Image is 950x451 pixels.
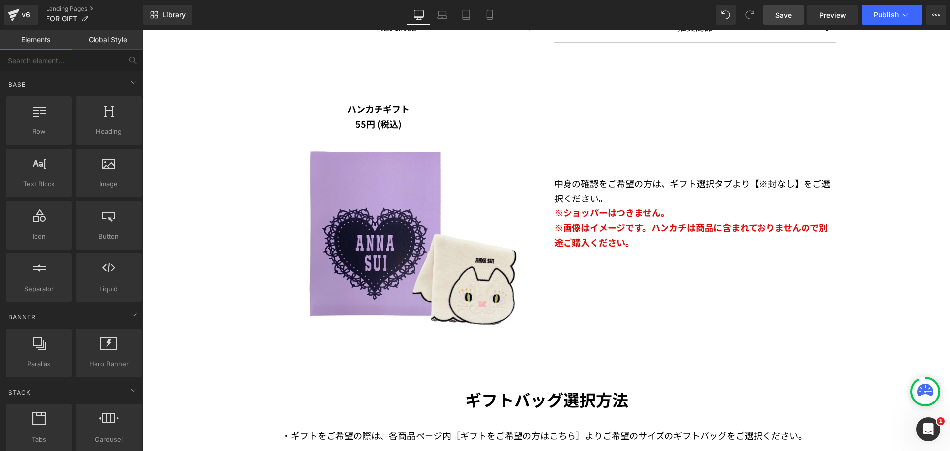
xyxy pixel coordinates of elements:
a: Tablet [454,5,478,25]
a: Mobile [478,5,502,25]
span: Separator [9,284,69,294]
span: Text Block [9,179,69,189]
span: 1 [937,417,945,425]
span: Button [79,231,139,242]
a: Global Style [72,30,143,50]
span: ※画像はイメージです。ハンカチは商品に含まれておりませんので別途ご購入ください。 [411,191,685,219]
span: FOR GIFT [46,15,77,23]
span: Hero Banner [79,359,139,369]
p: ギフトバッグ選択方法 [114,356,693,383]
button: Publish [862,5,922,25]
span: Carousel [79,434,139,445]
span: Icon [9,231,69,242]
a: v6 [4,5,38,25]
button: Redo [740,5,760,25]
span: Image [79,179,139,189]
span: Tabs [9,434,69,445]
span: ※ショッパーはつきません。 [411,176,526,189]
a: Preview [807,5,858,25]
span: Base [7,80,27,89]
span: ハンカチギフト [204,73,267,86]
a: Landing Pages [46,5,143,13]
p: ・ギフトをご希望の際は、各商品ページ内［ギフトをご希望の方はこちら］よりご希望のサイズのギフトバッグをご選択ください。 [139,399,693,413]
span: Preview [819,10,846,20]
p: 中身の確認をご希望の方は、ギフト選択タブより【※封なし】をご選択ください。 [411,147,693,176]
button: More [926,5,946,25]
span: Banner [7,312,37,322]
span: Stack [7,388,32,397]
span: Parallax [9,359,69,369]
a: Desktop [407,5,430,25]
a: New Library [143,5,192,25]
span: Publish [874,11,899,19]
button: Undo [716,5,736,25]
span: Heading [79,126,139,137]
span: Row [9,126,69,137]
a: Laptop [430,5,454,25]
span: Liquid [79,284,139,294]
iframe: Intercom live chat [916,417,940,441]
span: Save [775,10,792,20]
span: Library [162,10,186,19]
div: v6 [20,8,32,21]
